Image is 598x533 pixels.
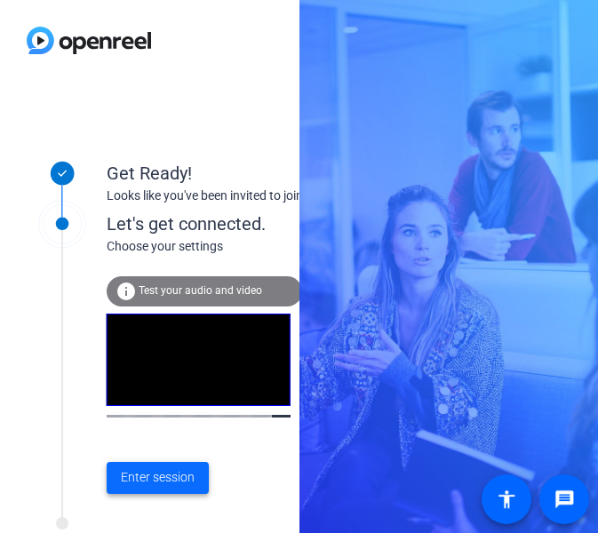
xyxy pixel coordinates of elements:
[116,281,137,302] mat-icon: info
[121,468,195,487] span: Enter session
[107,462,209,494] button: Enter session
[107,211,498,237] div: Let's get connected.
[139,284,262,297] span: Test your audio and video
[107,237,498,256] div: Choose your settings
[554,489,575,510] mat-icon: message
[496,489,517,510] mat-icon: accessibility
[107,160,462,187] div: Get Ready!
[107,187,462,205] div: Looks like you've been invited to join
